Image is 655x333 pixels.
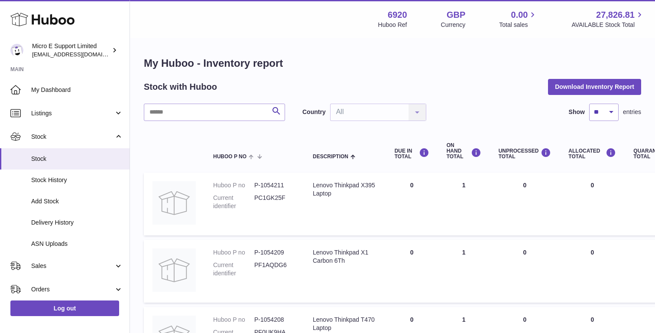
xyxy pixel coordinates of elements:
[438,173,490,235] td: 1
[313,154,348,160] span: Description
[31,240,123,248] span: ASN Uploads
[623,108,641,116] span: entries
[213,194,254,210] dt: Current identifier
[152,181,196,225] img: product image
[447,143,481,160] div: ON HAND Total
[254,261,295,277] dd: PF1AQDG6
[313,248,377,265] div: Lenovo Thinkpad X1 Carbon 6Th
[144,81,217,93] h2: Stock with Huboo
[10,44,23,57] img: internalAdmin-6920@internal.huboo.com
[568,148,616,160] div: ALLOCATED Total
[490,173,560,235] td: 0
[213,248,254,257] dt: Huboo P no
[31,176,123,184] span: Stock History
[31,219,123,227] span: Delivery History
[31,262,114,270] span: Sales
[254,194,295,210] dd: PC1GK25F
[31,109,114,118] span: Listings
[32,42,110,59] div: Micro E Support Limited
[10,300,119,316] a: Log out
[31,197,123,206] span: Add Stock
[31,285,114,294] span: Orders
[386,240,438,303] td: 0
[31,133,114,141] span: Stock
[560,173,625,235] td: 0
[254,316,295,324] dd: P-1054208
[313,316,377,332] div: Lenovo Thinkpad T470 Laptop
[254,181,295,189] dd: P-1054211
[31,155,123,163] span: Stock
[213,316,254,324] dt: Huboo P no
[31,86,123,94] span: My Dashboard
[447,9,465,21] strong: GBP
[499,21,538,29] span: Total sales
[499,148,551,160] div: UNPROCESSED Total
[395,148,429,160] div: DUE IN TOTAL
[388,9,407,21] strong: 6920
[490,240,560,303] td: 0
[569,108,585,116] label: Show
[596,9,635,21] span: 27,826.81
[499,9,538,29] a: 0.00 Total sales
[386,173,438,235] td: 0
[152,248,196,292] img: product image
[548,79,641,95] button: Download Inventory Report
[441,21,466,29] div: Currency
[254,248,295,257] dd: P-1054209
[378,21,407,29] div: Huboo Ref
[213,261,254,277] dt: Current identifier
[313,181,377,198] div: Lenovo Thinkpad X395 Laptop
[511,9,528,21] span: 0.00
[571,9,645,29] a: 27,826.81 AVAILABLE Stock Total
[32,51,127,58] span: [EMAIL_ADDRESS][DOMAIN_NAME]
[213,154,246,160] span: Huboo P no
[560,240,625,303] td: 0
[213,181,254,189] dt: Huboo P no
[571,21,645,29] span: AVAILABLE Stock Total
[438,240,490,303] td: 1
[144,56,641,70] h1: My Huboo - Inventory report
[302,108,326,116] label: Country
